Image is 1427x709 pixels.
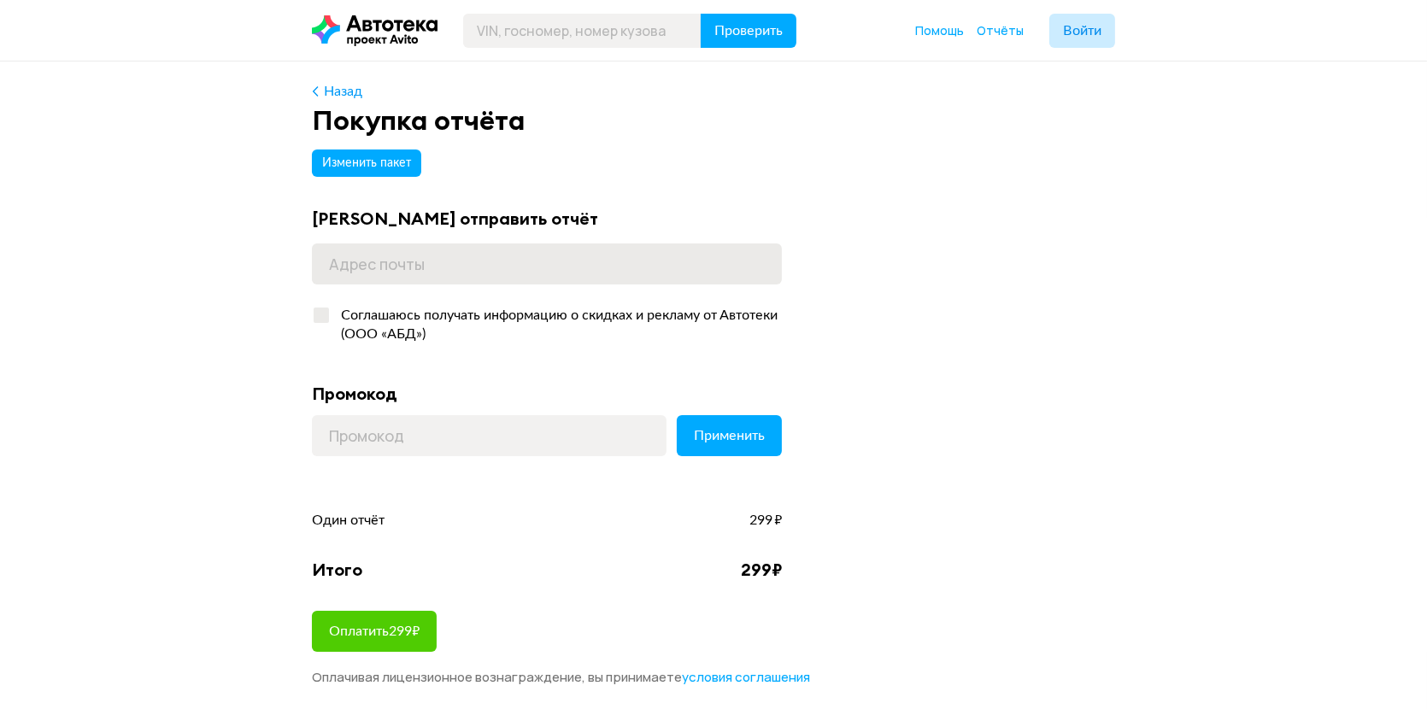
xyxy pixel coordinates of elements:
span: Войти [1063,24,1101,38]
button: Применить [677,415,782,456]
button: Оплатить299₽ [312,611,437,652]
input: VIN, госномер, номер кузова [463,14,702,48]
div: Соглашаюсь получать информацию о скидках и рекламу от Автотеки (ООО «АБД») [331,306,782,343]
a: Отчёты [977,22,1024,39]
button: Войти [1049,14,1115,48]
span: Изменить пакет [322,157,411,169]
span: Оплачивая лицензионное вознаграждение, вы принимаете [312,668,810,686]
button: Изменить пакет [312,149,421,177]
a: Помощь [915,22,964,39]
span: Отчёты [977,22,1024,38]
span: Один отчёт [312,511,385,530]
a: условия соглашения [682,669,810,686]
span: 299 ₽ [749,511,782,530]
span: Применить [694,429,765,442]
div: Итого [312,559,362,581]
span: Помощь [915,22,964,38]
div: Промокод [312,383,782,405]
span: Оплатить 299 ₽ [329,624,420,638]
span: Проверить [714,24,783,38]
span: условия соглашения [682,668,810,686]
div: Назад [324,82,362,101]
div: [PERSON_NAME] отправить отчёт [312,208,782,230]
input: Адрес почты [312,243,782,284]
input: Промокод [312,415,667,456]
button: Проверить [701,14,796,48]
div: Покупка отчёта [312,105,1115,136]
div: 299 ₽ [741,559,782,581]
